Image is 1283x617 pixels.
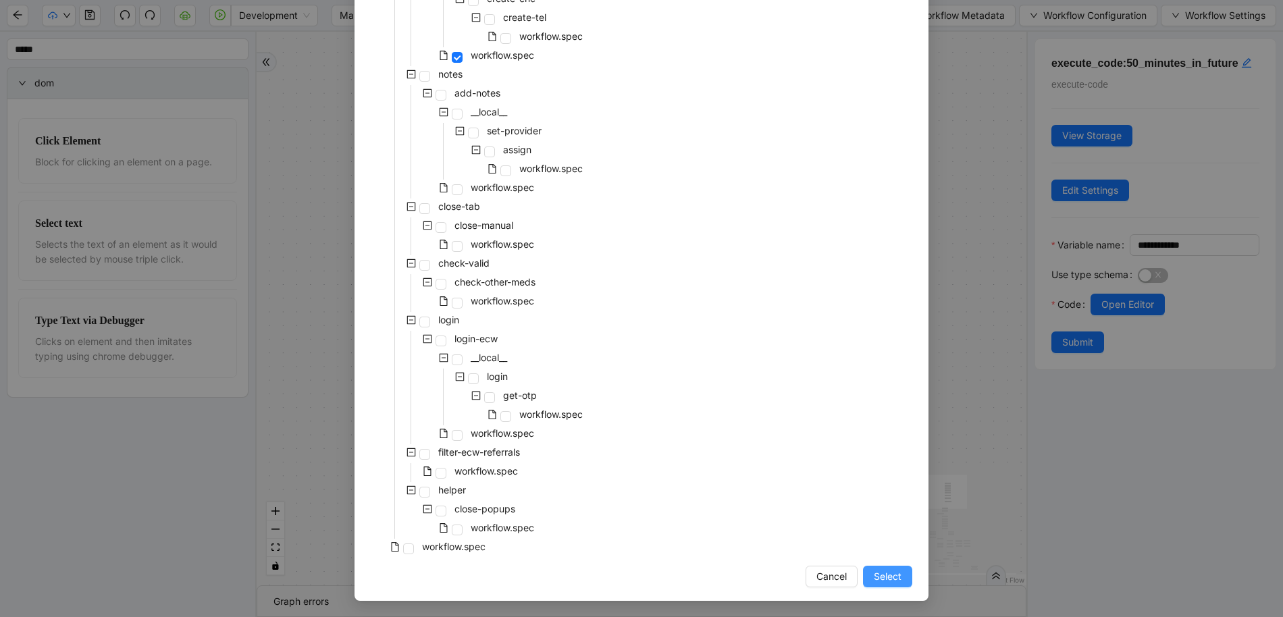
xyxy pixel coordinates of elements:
span: minus-square [407,315,416,325]
span: check-valid [436,255,492,271]
span: workflow.spec [468,47,537,63]
span: close-manual [452,217,516,234]
span: filter-ecw-referrals [436,444,523,460]
span: file [488,32,497,41]
span: minus-square [407,70,416,79]
span: workflow.spec [468,180,537,196]
span: file [439,296,448,306]
span: workflow.spec [468,425,537,441]
span: helper [438,484,466,495]
span: workflow.spec [452,463,521,479]
span: workflow.spec [468,293,537,309]
span: file [439,183,448,192]
span: login-ecw [454,333,498,344]
span: workflow.spec [519,408,583,420]
span: minus-square [407,202,416,211]
span: workflow.spec [468,236,537,252]
span: close-popups [454,503,515,514]
span: minus-square [423,277,432,287]
span: file [488,410,497,419]
span: login [436,312,462,328]
span: minus-square [439,353,448,363]
span: set-provider [487,125,542,136]
span: assign [503,144,531,155]
span: create-tel [503,11,546,23]
span: minus-square [407,485,416,495]
span: workflow.spec [454,465,518,477]
span: create-tel [500,9,549,26]
span: minus-square [471,391,481,400]
button: Cancel [806,566,858,587]
span: Select [874,569,901,584]
span: file [439,240,448,249]
span: add-notes [452,85,503,101]
span: workflow.spec [471,182,534,193]
span: workflow.spec [471,49,534,61]
span: __local__ [468,350,510,366]
span: check-other-meds [454,276,535,288]
span: close-manual [454,219,513,231]
span: close-tab [438,200,480,212]
span: set-provider [484,123,544,139]
span: workflow.spec [422,541,486,552]
span: helper [436,482,469,498]
span: login [484,369,510,385]
span: minus-square [423,334,432,344]
span: workflow.spec [419,539,488,555]
span: workflow.spec [517,28,585,45]
button: Select [863,566,912,587]
span: minus-square [455,372,465,381]
span: __local__ [468,104,510,120]
span: workflow.spec [517,406,585,423]
span: file [439,51,448,60]
span: __local__ [471,106,507,117]
span: workflow.spec [519,30,583,42]
span: check-valid [438,257,490,269]
span: workflow.spec [519,163,583,174]
span: login [487,371,508,382]
span: minus-square [407,259,416,268]
span: assign [500,142,534,158]
span: workflow.spec [471,238,534,250]
span: file [488,164,497,173]
span: get-otp [500,387,540,404]
span: Cancel [816,569,847,584]
span: login [438,314,459,325]
span: __local__ [471,352,507,363]
span: minus-square [423,88,432,98]
span: login-ecw [452,331,500,347]
span: file [390,542,400,552]
span: minus-square [407,448,416,457]
span: notes [438,68,463,80]
span: workflow.spec [471,427,534,439]
span: minus-square [423,221,432,230]
span: minus-square [471,13,481,22]
span: close-tab [436,198,483,215]
span: file [439,429,448,438]
span: workflow.spec [471,522,534,533]
span: add-notes [454,87,500,99]
span: workflow.spec [471,295,534,306]
span: workflow.spec [468,520,537,536]
span: close-popups [452,501,518,517]
span: minus-square [423,504,432,514]
span: minus-square [439,107,448,117]
span: get-otp [503,390,537,401]
span: minus-square [471,145,481,155]
span: workflow.spec [517,161,585,177]
span: filter-ecw-referrals [438,446,520,458]
span: minus-square [455,126,465,136]
span: check-other-meds [452,274,538,290]
span: notes [436,66,465,82]
span: file [439,523,448,533]
span: file [423,466,432,476]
